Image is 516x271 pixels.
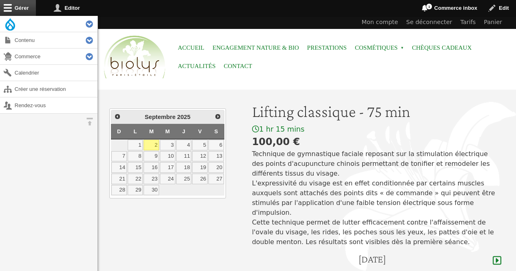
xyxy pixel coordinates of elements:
a: 2 [144,140,159,150]
a: 16 [144,162,159,173]
a: 19 [192,162,208,173]
a: 8 [128,151,143,162]
span: 2025 [177,114,190,120]
a: Suivant [212,111,223,122]
a: 24 [160,174,175,184]
a: 5 [192,140,208,150]
p: Technique de gymnastique faciale reposant sur la stimulation électrique des points d'acupuncture ... [252,149,501,247]
a: 27 [208,174,224,184]
a: 17 [160,162,175,173]
h4: [DATE] [359,253,386,265]
a: Mon compte [358,16,402,29]
span: Cosmétiques [355,39,404,57]
a: 3 [160,140,175,150]
a: 13 [208,151,224,162]
a: 9 [144,151,159,162]
button: Orientation horizontale [82,114,97,130]
header: Entête du site [98,16,516,86]
a: Se déconnecter [402,16,456,29]
span: Lundi [133,128,137,134]
a: 23 [144,174,159,184]
a: 18 [176,162,192,173]
span: Septembre [145,114,176,120]
a: 6 [208,140,224,150]
a: 25 [176,174,192,184]
a: Précédent [112,111,123,122]
a: 4 [176,140,192,150]
span: » [401,46,404,50]
a: 15 [128,162,143,173]
a: Engagement Nature & Bio [213,39,299,57]
a: 28 [111,185,127,196]
span: Samedi [215,128,218,134]
a: Accueil [178,39,204,57]
a: 26 [192,174,208,184]
img: Accueil [102,34,167,81]
span: Jeudi [182,128,185,134]
a: Prestations [307,39,347,57]
span: Suivant [215,113,221,120]
a: 7 [111,151,127,162]
h1: Lifting classique - 75 min [252,102,501,121]
a: 22 [128,174,143,184]
span: Précédent [114,113,121,120]
a: Contact [224,57,252,75]
a: 29 [128,185,143,196]
span: Mardi [149,128,154,134]
a: Chèques cadeaux [412,39,472,57]
a: 30 [144,185,159,196]
a: 12 [192,151,208,162]
a: 10 [160,151,175,162]
a: 20 [208,162,224,173]
a: 14 [111,162,127,173]
div: 1 hr 15 mins [252,125,501,134]
a: Actualités [178,57,216,75]
span: Mercredi [165,128,170,134]
span: 1 [426,3,432,10]
a: 11 [176,151,192,162]
a: Tarifs [456,16,480,29]
a: 21 [111,174,127,184]
span: Vendredi [198,128,202,134]
span: Dimanche [117,128,121,134]
div: 100,00 € [252,134,501,149]
a: 1 [128,140,143,150]
a: Panier [480,16,506,29]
